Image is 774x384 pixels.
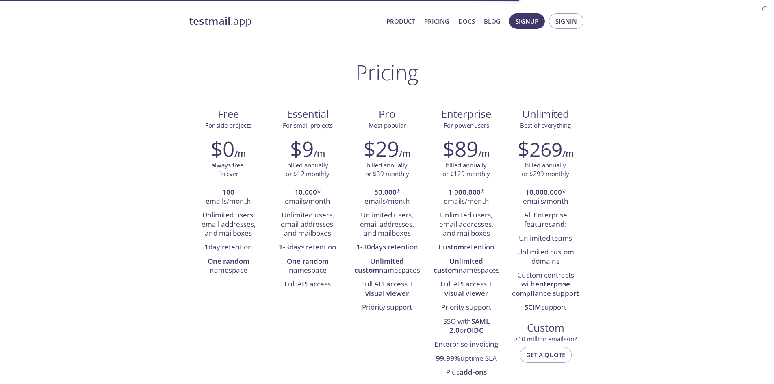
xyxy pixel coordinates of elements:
span: For small projects [283,121,333,129]
li: namespace [274,255,341,278]
strong: OIDC [466,325,483,335]
span: Enterprise [433,107,499,121]
li: * emails/month [274,186,341,209]
h6: /m [314,147,325,161]
button: Signup [509,13,545,29]
span: 269 [529,136,562,163]
h2: $29 [364,137,399,161]
h2: $ [518,137,562,161]
li: * emails/month [433,186,500,209]
span: Signin [555,16,577,26]
p: billed annually or $12 monthly [286,161,330,178]
li: day retention [195,241,262,254]
strong: One random [208,256,249,266]
strong: testmail [189,14,230,28]
button: Get a quote [520,347,572,362]
li: emails/month [195,186,262,209]
li: Enterprise invoicing [433,338,500,351]
li: All Enterprise features : [512,208,579,232]
li: uptime SLA [433,352,500,366]
li: days retention [353,241,421,254]
strong: enterprise compliance support [512,279,579,297]
span: For side projects [205,121,251,129]
li: Unlimited users, email addresses, and mailboxes [274,208,341,241]
strong: visual viewer [444,289,488,298]
li: * emails/month [353,186,421,209]
strong: 99.99% [436,354,460,363]
li: Full API access + [433,278,500,301]
span: Signup [516,16,538,26]
strong: Custom [438,242,464,252]
li: retention [433,241,500,254]
li: Unlimited custom domains [512,245,579,269]
button: Signin [549,13,583,29]
strong: and [552,219,565,229]
strong: 1,000,000 [448,187,481,197]
h6: /m [234,147,246,161]
strong: 50,000 [374,187,397,197]
h1: Pricing [356,60,418,85]
strong: SCIM [525,302,541,312]
span: Unlimited [522,107,569,121]
span: Custom [512,321,579,335]
li: * emails/month [512,186,579,209]
strong: 100 [222,187,234,197]
li: namespaces [353,255,421,278]
span: Get a quote [526,349,565,360]
h6: /m [562,147,574,161]
strong: SAML 2.0 [449,317,490,335]
li: Priority support [433,301,500,315]
span: Essential [275,107,341,121]
a: Blog [484,16,501,26]
strong: Unlimited custom [434,256,483,275]
h2: $9 [290,137,314,161]
strong: 1-3 [279,242,289,252]
a: Docs [458,16,475,26]
strong: visual viewer [365,289,409,298]
p: billed annually or $299 monthly [522,161,569,178]
strong: 1-30 [356,242,371,252]
a: Product [386,16,415,26]
li: Unlimited teams [512,232,579,245]
a: add-ons [460,367,487,377]
h2: $0 [211,137,234,161]
h6: /m [478,147,490,161]
strong: 1 [204,242,208,252]
li: support [512,301,579,315]
strong: One random [287,256,329,266]
span: Most popular [369,121,406,129]
p: always free, forever [212,161,245,178]
li: Full API access [274,278,341,291]
li: days retention [274,241,341,254]
li: Unlimited users, email addresses, and mailboxes [195,208,262,241]
li: Full API access + [353,278,421,301]
li: SSO with or [433,315,500,338]
p: billed annually or $129 monthly [442,161,490,178]
span: Pro [354,107,420,121]
strong: 10,000,000 [525,187,562,197]
a: Pricing [424,16,449,26]
li: Unlimited users, email addresses, and mailboxes [433,208,500,241]
span: For power users [444,121,489,129]
strong: 10,000 [295,187,317,197]
p: billed annually or $39 monthly [365,161,409,178]
li: namespace [195,255,262,278]
li: Priority support [353,301,421,315]
h2: $89 [443,137,478,161]
span: > 10 million emails/m? [514,335,577,343]
span: Best of everything [520,121,571,129]
h6: /m [399,147,410,161]
span: Free [195,107,262,121]
a: testmail.app [189,14,380,28]
li: Custom contracts with [512,269,579,301]
li: namespaces [433,255,500,278]
li: Unlimited users, email addresses, and mailboxes [353,208,421,241]
li: Plus [433,366,500,380]
strong: Unlimited custom [354,256,404,275]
